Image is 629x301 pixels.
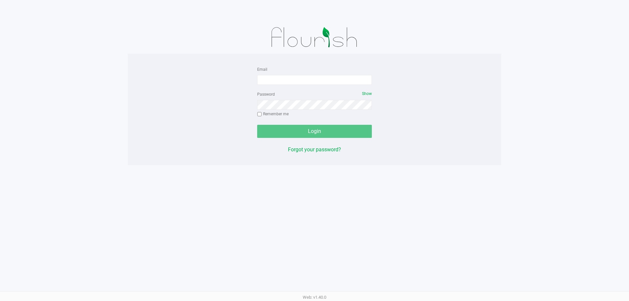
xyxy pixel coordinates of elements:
label: Password [257,91,275,97]
span: Show [362,91,372,96]
button: Forgot your password? [288,146,341,154]
label: Remember me [257,111,289,117]
input: Remember me [257,112,262,117]
span: Web: v1.40.0 [303,295,326,300]
label: Email [257,66,267,72]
